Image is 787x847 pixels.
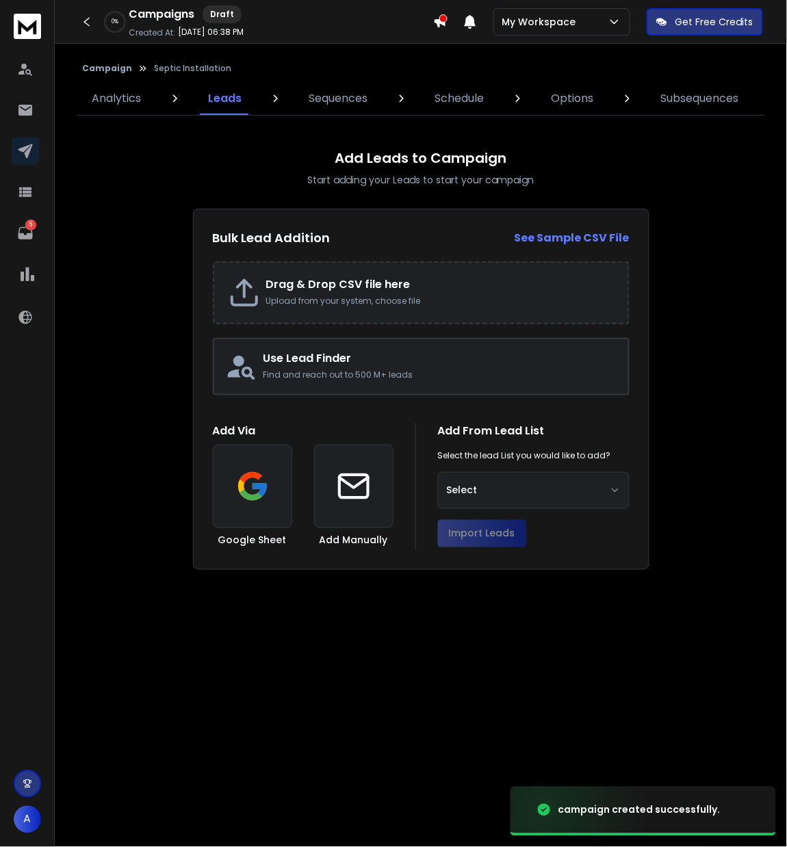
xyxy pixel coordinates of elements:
[552,90,594,107] p: Options
[129,27,175,38] p: Created At:
[435,90,485,107] p: Schedule
[266,276,615,293] h2: Drag & Drop CSV file here
[84,82,150,115] a: Analytics
[320,534,388,547] h3: Add Manually
[14,806,41,833] button: A
[213,229,331,248] h2: Bulk Lead Addition
[154,63,231,74] p: Septic Installation
[82,63,132,74] button: Campaign
[335,148,507,168] h1: Add Leads to Campaign
[218,534,287,547] h3: Google Sheet
[307,173,534,187] p: Start adding your Leads to start your campaign
[447,484,478,497] span: Select
[129,6,194,23] h1: Campaigns
[558,803,721,817] div: campaign created successfully.
[266,296,615,307] p: Upload from your system, choose file
[515,230,630,246] a: See Sample CSV File
[263,369,617,380] p: Find and reach out to 500 M+ leads
[309,90,368,107] p: Sequences
[502,15,582,29] p: My Workspace
[203,5,242,23] div: Draft
[438,423,630,439] h1: Add From Lead List
[12,220,39,247] a: 5
[112,18,118,26] p: 0 %
[213,423,393,439] h1: Add Via
[661,90,739,107] p: Subsequences
[201,82,250,115] a: Leads
[427,82,493,115] a: Schedule
[675,15,753,29] p: Get Free Credits
[543,82,602,115] a: Options
[301,82,376,115] a: Sequences
[178,27,244,38] p: [DATE] 06:38 PM
[25,220,36,231] p: 5
[653,82,747,115] a: Subsequences
[263,350,617,367] h2: Use Lead Finder
[92,90,142,107] p: Analytics
[647,8,763,36] button: Get Free Credits
[209,90,242,107] p: Leads
[438,450,611,461] p: Select the lead List you would like to add?
[14,14,41,39] img: logo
